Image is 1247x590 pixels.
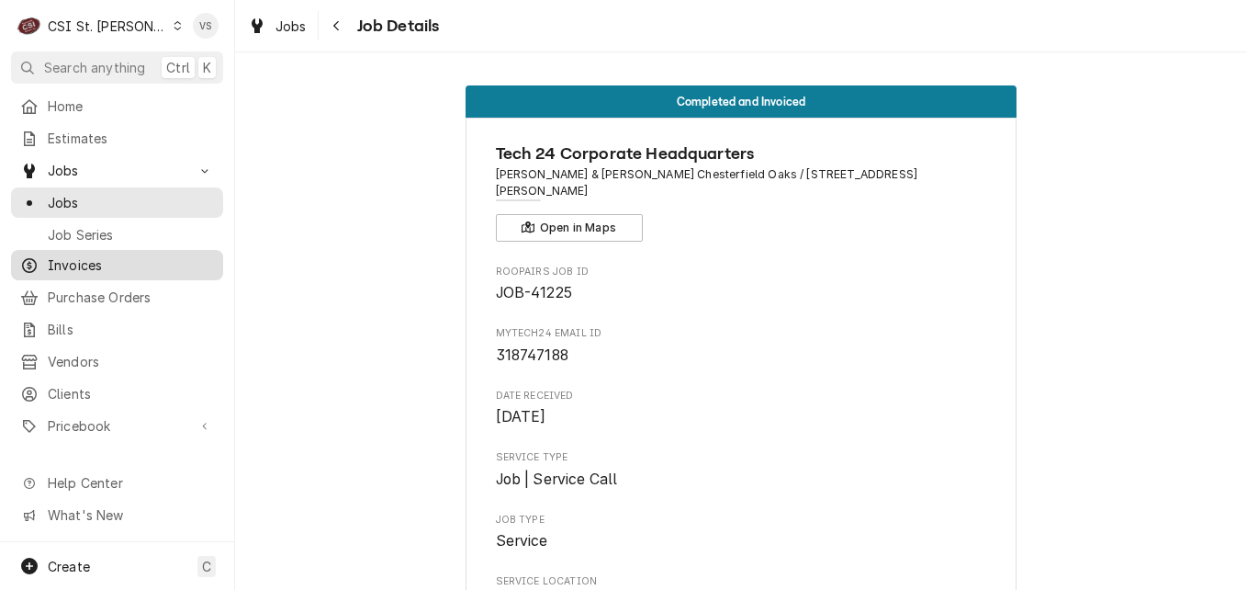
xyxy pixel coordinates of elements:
[11,187,223,218] a: Jobs
[203,58,211,77] span: K
[496,513,987,528] span: Job Type
[11,155,223,186] a: Go to Jobs
[496,389,987,403] span: Date Received
[496,389,987,428] div: Date Received
[48,225,214,244] span: Job Series
[44,58,145,77] span: Search anything
[202,557,211,576] span: C
[496,214,643,242] button: Open in Maps
[48,17,167,36] div: CSI St. [PERSON_NAME]
[11,346,223,377] a: Vendors
[496,326,987,341] span: Mytech24 email ID
[496,265,987,279] span: Roopairs Job ID
[48,352,214,371] span: Vendors
[496,326,987,366] div: Mytech24 email ID
[496,471,618,488] span: Job | Service Call
[11,51,223,84] button: Search anythingCtrlK
[496,450,987,490] div: Service Type
[496,166,987,200] span: Address
[48,255,214,275] span: Invoices
[193,13,219,39] div: VS
[496,406,987,428] span: Date Received
[677,96,806,108] span: Completed and Invoiced
[496,408,546,425] span: [DATE]
[11,123,223,153] a: Estimates
[496,142,987,166] span: Name
[496,265,987,304] div: Roopairs Job ID
[11,314,223,345] a: Bills
[11,500,223,530] a: Go to What's New
[11,411,223,441] a: Go to Pricebook
[496,530,987,552] span: Job Type
[11,379,223,409] a: Clients
[48,505,212,525] span: What's New
[496,284,572,301] span: JOB-41225
[11,220,223,250] a: Job Series
[193,13,219,39] div: Vicky Stuesse's Avatar
[166,58,190,77] span: Ctrl
[496,142,987,242] div: Client Information
[11,468,223,498] a: Go to Help Center
[322,11,352,40] button: Navigate back
[17,13,42,39] div: CSI St. Louis's Avatar
[352,14,440,39] span: Job Details
[17,13,42,39] div: C
[241,11,314,41] a: Jobs
[496,346,568,364] span: 318747188
[275,17,307,36] span: Jobs
[48,473,212,493] span: Help Center
[11,282,223,312] a: Purchase Orders
[496,532,548,550] span: Service
[48,384,214,403] span: Clients
[466,85,1017,118] div: Status
[48,193,214,212] span: Jobs
[496,450,987,465] span: Service Type
[496,282,987,304] span: Roopairs Job ID
[48,288,214,307] span: Purchase Orders
[11,91,223,121] a: Home
[48,416,186,436] span: Pricebook
[11,250,223,280] a: Invoices
[48,129,214,148] span: Estimates
[48,96,214,116] span: Home
[496,574,987,589] span: Service Location
[48,161,186,180] span: Jobs
[496,345,987,367] span: Mytech24 email ID
[496,513,987,552] div: Job Type
[48,320,214,339] span: Bills
[496,469,987,491] span: Service Type
[48,559,90,574] span: Create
